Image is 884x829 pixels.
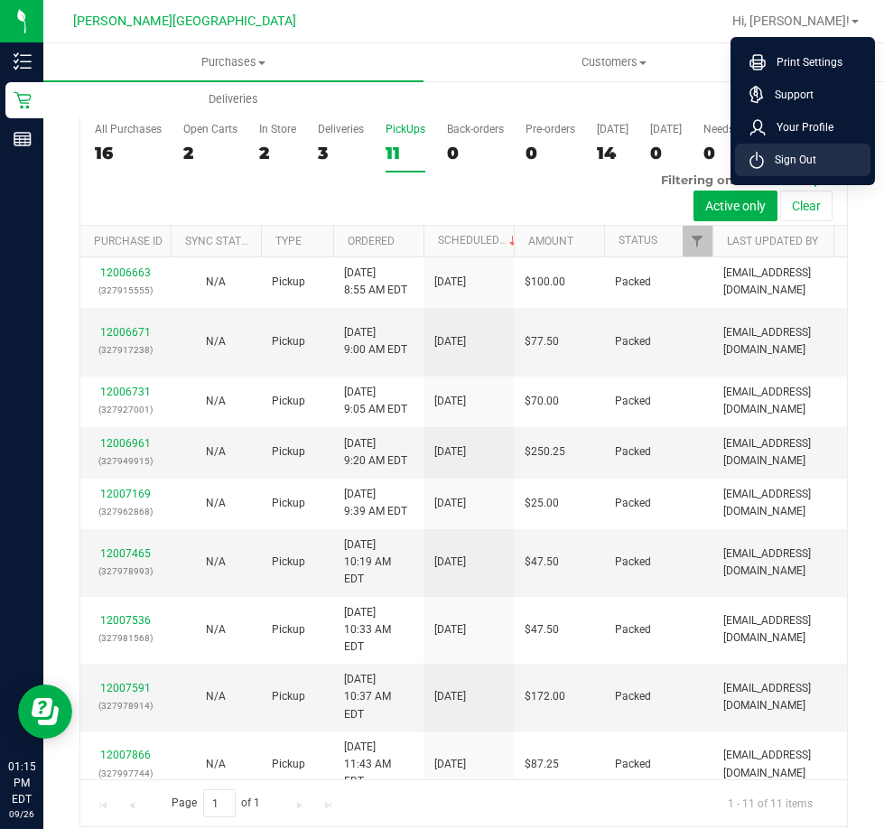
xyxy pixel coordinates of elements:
span: [EMAIL_ADDRESS][DOMAIN_NAME] [723,747,882,781]
a: 12007169 [100,488,151,500]
a: Purchases [43,43,423,81]
span: $25.00 [525,495,559,512]
span: [DATE] [434,756,466,773]
span: [DATE] 9:20 AM EDT [344,435,407,470]
inline-svg: Reports [14,130,32,148]
a: Last Updated By [727,235,818,247]
a: 12007591 [100,682,151,694]
p: (327978993) [91,563,160,580]
button: N/A [206,495,226,512]
span: [DATE] 10:37 AM EDT [344,671,413,723]
p: (327949915) [91,452,160,470]
button: Active only [693,191,777,221]
a: 12006663 [100,266,151,279]
p: (327927001) [91,401,160,418]
span: [EMAIL_ADDRESS][DOMAIN_NAME] [723,680,882,714]
span: $77.50 [525,333,559,350]
button: N/A [206,443,226,461]
a: 12007866 [100,749,151,761]
span: Not Applicable [206,275,226,288]
span: Pickup [272,621,305,638]
span: Sign Out [764,151,816,169]
li: Sign Out [735,144,870,176]
div: PickUps [386,123,425,135]
button: Clear [780,191,833,221]
span: Pickup [272,554,305,571]
a: Deliveries [43,80,423,118]
span: Pickup [272,393,305,410]
p: 09/26 [8,807,35,821]
span: [DATE] 11:43 AM EDT [344,739,413,791]
a: Customers [423,43,804,81]
span: [DATE] [434,554,466,571]
span: [DATE] [434,443,466,461]
span: [DATE] 8:55 AM EDT [344,265,407,299]
span: Hi, [PERSON_NAME]! [732,14,850,28]
button: N/A [206,621,226,638]
span: Not Applicable [206,335,226,348]
span: Pickup [272,756,305,773]
input: 1 [203,789,236,817]
a: Filter [683,226,712,256]
div: 0 [447,143,504,163]
span: Not Applicable [206,623,226,636]
span: Pickup [272,333,305,350]
a: Sync Status [185,235,255,247]
iframe: Resource center [18,685,72,739]
span: Packed [615,393,651,410]
div: 0 [526,143,575,163]
span: Packed [615,621,651,638]
span: Support [764,86,814,104]
span: [DATE] 10:33 AM EDT [344,604,413,657]
div: 14 [597,143,628,163]
button: N/A [206,756,226,773]
span: Your Profile [766,118,833,136]
div: Back-orders [447,123,504,135]
div: 0 [650,143,682,163]
p: (327962868) [91,503,160,520]
div: 2 [183,143,237,163]
span: [PERSON_NAME][GEOGRAPHIC_DATA] [73,14,296,29]
span: Not Applicable [206,690,226,703]
span: $47.50 [525,554,559,571]
div: 11 [386,143,425,163]
span: Not Applicable [206,497,226,509]
div: 2 [259,143,296,163]
a: Support [749,86,863,104]
span: [EMAIL_ADDRESS][DOMAIN_NAME] [723,545,882,580]
span: Purchases [43,54,423,70]
span: Customers [424,54,803,70]
span: Packed [615,554,651,571]
a: Scheduled [438,234,520,247]
p: 01:15 PM EDT [8,759,35,807]
span: [EMAIL_ADDRESS][DOMAIN_NAME] [723,324,882,359]
div: [DATE] [650,123,682,135]
span: Packed [615,443,651,461]
span: [EMAIL_ADDRESS][DOMAIN_NAME] [723,384,882,418]
span: $87.25 [525,756,559,773]
span: Pickup [272,274,305,291]
span: Packed [615,333,651,350]
span: $250.25 [525,443,565,461]
p: (327915555) [91,282,160,299]
span: Packed [615,756,651,773]
span: Page of 1 [156,789,275,817]
a: Amount [528,235,573,247]
span: Filtering on status: [661,172,778,187]
span: [DATE] [434,688,466,705]
span: [DATE] 10:19 AM EDT [344,536,413,589]
button: N/A [206,554,226,571]
span: [DATE] 9:39 AM EDT [344,486,407,520]
span: Not Applicable [206,555,226,568]
button: N/A [206,688,226,705]
div: [DATE] [597,123,628,135]
span: Print Settings [766,53,842,71]
span: $100.00 [525,274,565,291]
span: Packed [615,688,651,705]
span: Packed [615,495,651,512]
a: 12006671 [100,326,151,339]
a: 12007465 [100,547,151,560]
span: [DATE] 9:00 AM EDT [344,324,407,359]
span: [DATE] [434,274,466,291]
span: [DATE] [434,495,466,512]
